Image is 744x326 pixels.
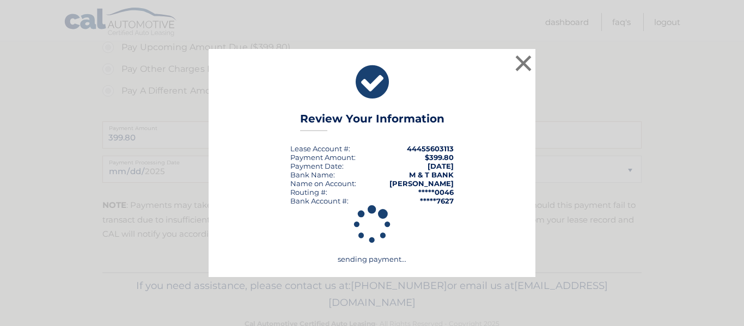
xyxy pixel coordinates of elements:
strong: 44455603113 [407,144,454,153]
div: : [290,162,344,170]
button: × [513,52,534,74]
span: Payment Date [290,162,342,170]
span: [DATE] [428,162,454,170]
div: Bank Name: [290,170,335,179]
div: Name on Account: [290,179,356,188]
div: Routing #: [290,188,327,196]
div: Payment Amount: [290,153,356,162]
span: $399.80 [425,153,454,162]
strong: M & T BANK [409,170,454,179]
div: Lease Account #: [290,144,350,153]
div: sending payment... [222,205,522,264]
strong: [PERSON_NAME] [389,179,454,188]
h3: Review Your Information [300,112,444,131]
div: Bank Account #: [290,196,349,205]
